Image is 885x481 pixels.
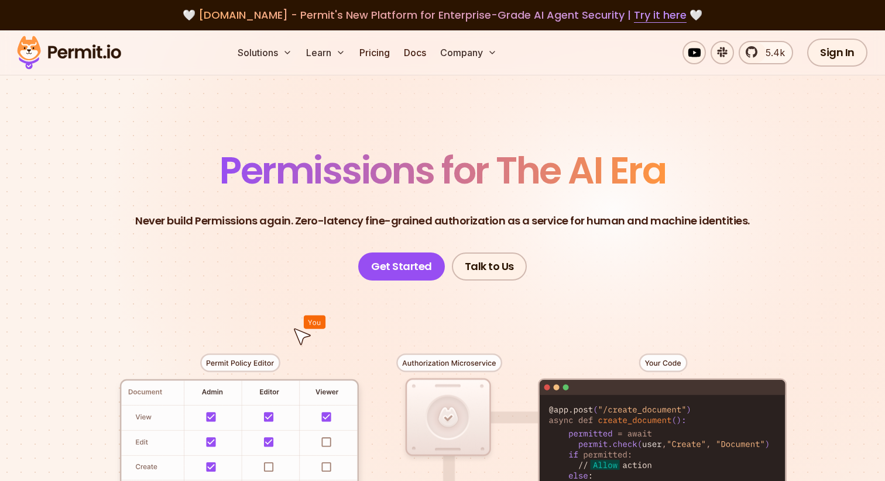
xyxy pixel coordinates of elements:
[739,41,793,64] a: 5.4k
[135,213,750,229] p: Never build Permissions again. Zero-latency fine-grained authorization as a service for human and...
[198,8,687,22] span: [DOMAIN_NAME] - Permit's New Platform for Enterprise-Grade AI Agent Security |
[435,41,502,64] button: Company
[807,39,867,67] a: Sign In
[355,41,395,64] a: Pricing
[452,252,527,281] a: Talk to Us
[399,41,431,64] a: Docs
[28,7,857,23] div: 🤍 🤍
[634,8,687,23] a: Try it here
[358,252,445,281] a: Get Started
[759,46,785,60] span: 5.4k
[12,33,126,72] img: Permit logo
[233,41,297,64] button: Solutions
[301,41,350,64] button: Learn
[219,144,666,196] span: Permissions for The AI Era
